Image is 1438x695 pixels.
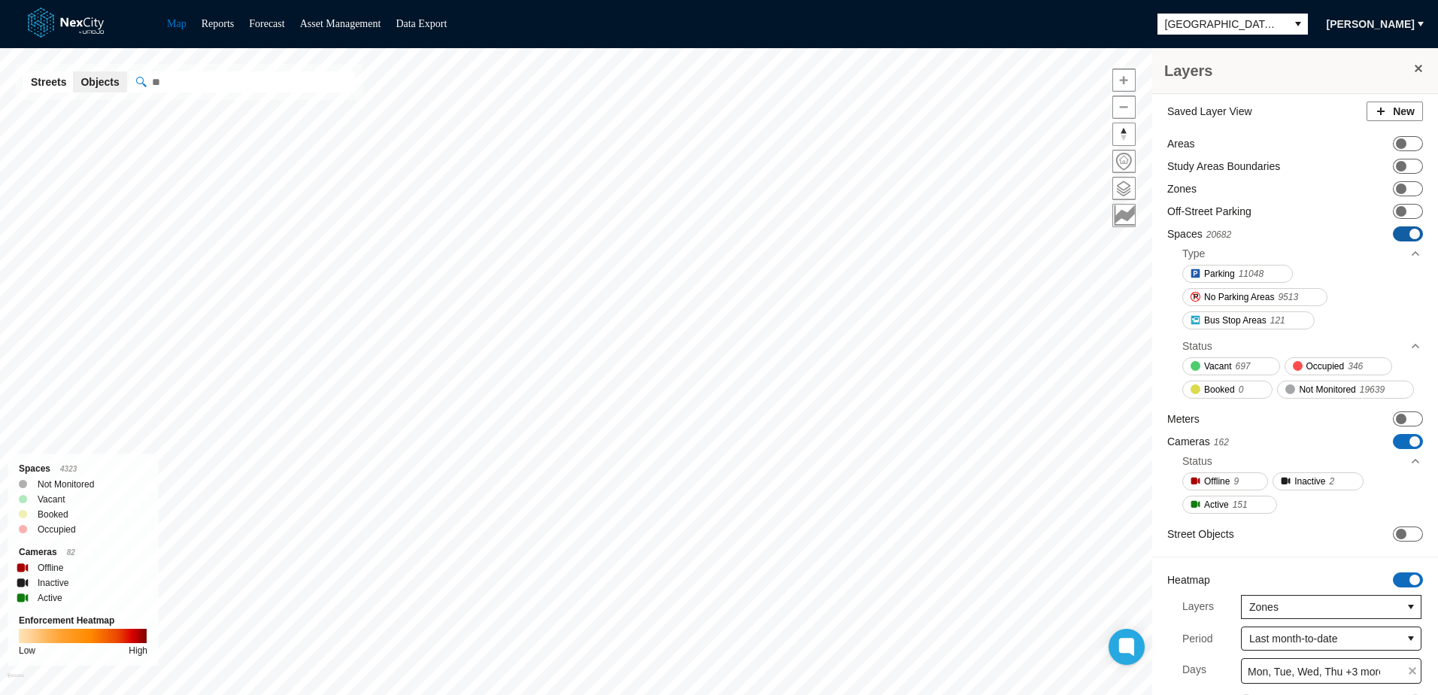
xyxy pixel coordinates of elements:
[19,643,35,658] div: Low
[1167,104,1252,119] label: Saved Layer View
[1367,102,1423,121] button: New
[1182,631,1212,646] label: Period
[1182,381,1273,399] button: Booked0
[1294,474,1325,489] span: Inactive
[38,560,63,575] label: Offline
[1401,596,1421,618] button: select
[202,18,235,29] a: Reports
[300,18,381,29] a: Asset Management
[19,461,147,477] div: Spaces
[1206,229,1231,240] span: 20682
[1182,357,1280,375] button: Vacant697
[1182,265,1293,283] button: Parking11048
[1112,68,1136,92] button: Zoom in
[19,613,147,628] div: Enforcement Heatmap
[1112,177,1136,200] button: Layers management
[1360,382,1385,397] span: 19639
[1113,123,1135,145] span: Reset bearing to north
[1165,17,1281,32] span: [GEOGRAPHIC_DATA][PERSON_NAME]
[1113,69,1135,91] span: Zoom in
[1182,311,1315,329] button: Bus Stop Areas121
[1167,411,1200,426] label: Meters
[7,673,24,690] a: Mapbox homepage
[1167,181,1197,196] label: Zones
[38,575,68,590] label: Inactive
[1204,290,1274,305] span: No Parking Areas
[1278,290,1298,305] span: 9513
[1317,12,1424,36] button: [PERSON_NAME]
[38,522,76,537] label: Occupied
[1393,104,1415,119] span: New
[1285,357,1393,375] button: Occupied346
[23,71,74,93] button: Streets
[38,507,68,522] label: Booked
[38,477,94,492] label: Not Monitored
[249,18,284,29] a: Forecast
[1348,359,1363,374] span: 346
[1239,382,1244,397] span: 0
[19,629,147,643] img: enforcement
[1214,437,1229,448] span: 162
[1167,204,1251,219] label: Off-Street Parking
[1404,663,1421,679] span: clear
[1112,150,1136,173] button: Home
[1167,136,1195,151] label: Areas
[1167,434,1229,450] label: Cameras
[1233,497,1248,512] span: 151
[1182,595,1214,619] label: Layers
[1167,159,1280,174] label: Study Areas Boundaries
[1182,450,1421,472] div: Status
[1182,454,1212,469] div: Status
[1112,123,1136,146] button: Reset bearing to north
[1112,204,1136,227] button: Key metrics
[129,643,147,658] div: High
[1182,242,1421,265] div: Type
[1249,631,1394,646] span: Last month-to-date
[1182,288,1327,306] button: No Parking Areas9513
[1204,359,1231,374] span: Vacant
[1233,474,1239,489] span: 9
[1401,627,1421,650] button: select
[1112,96,1136,119] button: Zoom out
[1204,382,1235,397] span: Booked
[1204,266,1235,281] span: Parking
[1248,664,1385,679] span: Mon, Tue, Wed, Thu +3 more
[1277,381,1414,399] button: Not Monitored19639
[1204,497,1229,512] span: Active
[1327,17,1415,32] span: [PERSON_NAME]
[19,545,147,560] div: Cameras
[1204,313,1267,328] span: Bus Stop Areas
[1167,572,1210,587] label: Heatmap
[1113,96,1135,118] span: Zoom out
[1182,496,1277,514] button: Active151
[1270,313,1285,328] span: 121
[1182,472,1268,490] button: Offline9
[1306,359,1345,374] span: Occupied
[167,18,187,29] a: Map
[1235,359,1250,374] span: 697
[1167,527,1234,542] label: Street Objects
[1182,335,1421,357] div: Status
[60,465,77,473] span: 4323
[1273,472,1364,490] button: Inactive2
[1239,266,1264,281] span: 11048
[1288,14,1308,35] button: select
[38,492,65,507] label: Vacant
[1167,226,1231,242] label: Spaces
[1249,599,1394,615] span: Zones
[31,74,66,90] span: Streets
[80,74,119,90] span: Objects
[73,71,126,93] button: Objects
[1164,60,1411,81] h3: Layers
[1299,382,1355,397] span: Not Monitored
[396,18,447,29] a: Data Export
[1204,474,1230,489] span: Offline
[1182,246,1205,261] div: Type
[1182,338,1212,354] div: Status
[1330,474,1335,489] span: 2
[1182,658,1206,684] label: Days
[67,548,75,557] span: 82
[38,590,62,605] label: Active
